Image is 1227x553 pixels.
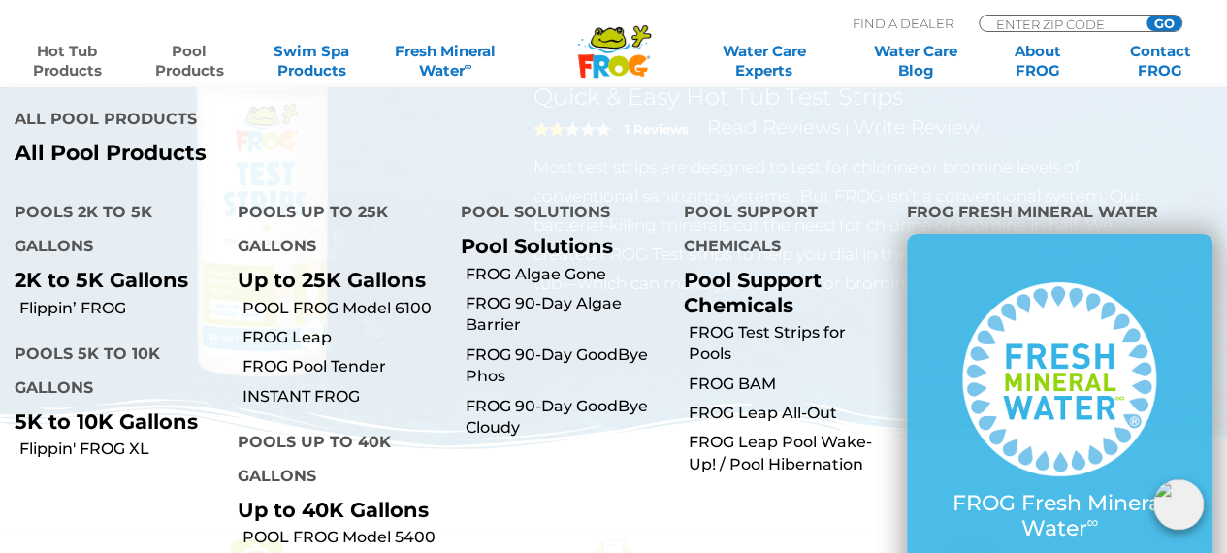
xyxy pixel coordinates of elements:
[19,42,114,81] a: Hot TubProducts
[461,234,613,258] a: Pool Solutions
[466,293,669,337] a: FROG 90-Day Algae Barrier
[242,356,446,377] a: FROG Pool Tender
[15,337,209,409] h4: Pools 5K to 10K Gallons
[15,141,598,166] a: All Pool Products
[853,15,953,32] p: Find A Dealer
[466,344,669,388] a: FROG 90-Day GoodBye Phos
[1113,42,1208,81] a: ContactFROG
[242,327,446,348] a: FROG Leap
[907,195,1212,234] h4: FROG Fresh Mineral Water
[994,16,1125,32] input: Zip Code Form
[15,409,209,434] p: 5K to 10K Gallons
[238,498,432,522] p: Up to 40K Gallons
[1146,16,1181,31] input: GO
[689,374,892,395] a: FROG BAM
[242,298,446,319] a: POOL FROG Model 6100
[946,491,1174,542] p: FROG Fresh Mineral Water
[19,298,223,319] a: Flippin’ FROG
[242,527,446,548] a: POOL FROG Model 5400
[466,396,669,439] a: FROG 90-Day GoodBye Cloudy
[15,195,209,268] h4: Pools 2K to 5K Gallons
[1086,512,1098,532] sup: ∞
[689,322,892,366] a: FROG Test Strips for Pools
[238,268,432,292] p: Up to 25K Gallons
[684,268,878,316] p: Pool Support Chemicals
[684,195,878,268] h4: Pool Support Chemicals
[386,42,505,81] a: Fresh MineralWater∞
[19,439,223,460] a: Flippin' FROG XL
[142,42,237,81] a: PoolProducts
[689,403,892,424] a: FROG Leap All-Out
[466,264,669,285] a: FROG Algae Gone
[1153,479,1204,530] img: openIcon
[15,102,598,141] h4: All Pool Products
[687,42,841,81] a: Water CareExperts
[238,425,432,498] h4: Pools up to 40K Gallons
[264,42,359,81] a: Swim SpaProducts
[238,195,432,268] h4: Pools up to 25K Gallons
[461,195,655,234] h4: Pool Solutions
[689,432,892,475] a: FROG Leap Pool Wake-Up! / Pool Hibernation
[15,268,209,292] p: 2K to 5K Gallons
[465,59,472,73] sup: ∞
[990,42,1085,81] a: AboutFROG
[868,42,963,81] a: Water CareBlog
[242,386,446,407] a: INSTANT FROG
